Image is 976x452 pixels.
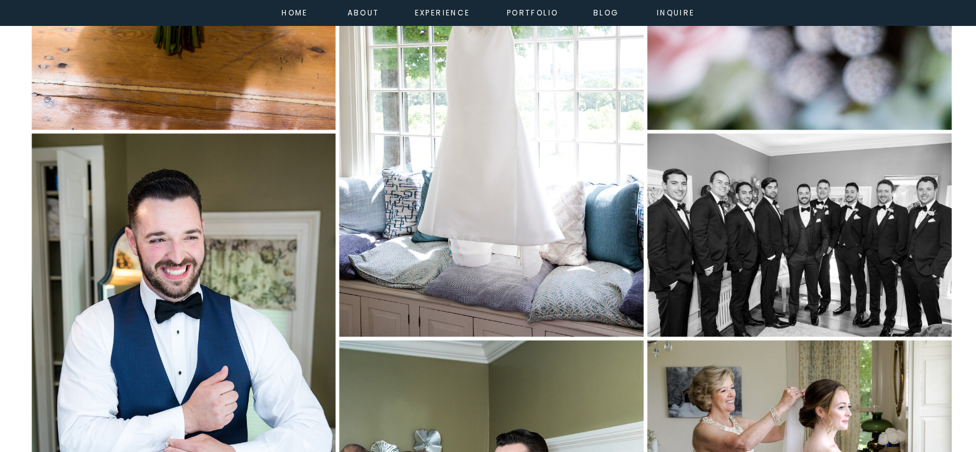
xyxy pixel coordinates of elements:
a: experience [415,6,465,17]
a: inquire [654,6,698,17]
a: Blog [584,6,628,17]
a: about [348,6,375,17]
a: portfolio [506,6,559,17]
a: home [278,6,312,17]
img: Photos from a wedding at Saratoga National, a Saratoga wedding venue [648,133,952,336]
